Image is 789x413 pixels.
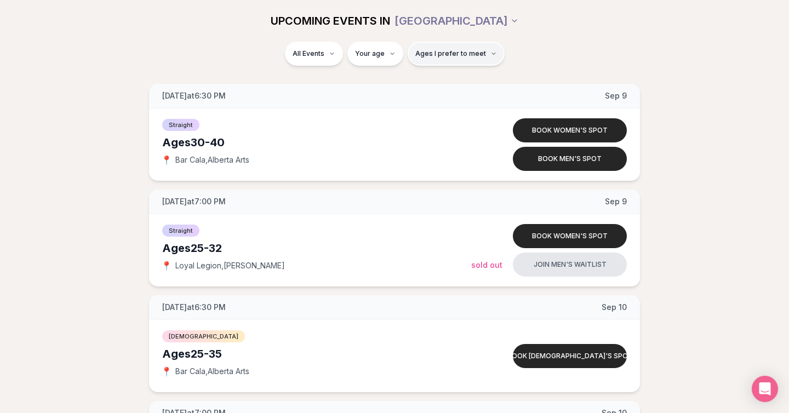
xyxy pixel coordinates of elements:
[415,49,486,58] span: Ages I prefer to meet
[605,90,627,101] span: Sep 9
[175,366,249,377] span: Bar Cala , Alberta Arts
[395,9,519,33] button: [GEOGRAPHIC_DATA]
[162,367,171,376] span: 📍
[471,260,502,269] span: Sold Out
[162,225,199,237] span: Straight
[162,330,245,342] span: [DEMOGRAPHIC_DATA]
[162,302,226,313] span: [DATE] at 6:30 PM
[605,196,627,207] span: Sep 9
[293,49,324,58] span: All Events
[162,196,226,207] span: [DATE] at 7:00 PM
[162,240,471,256] div: Ages 25-32
[347,42,403,66] button: Your age
[408,42,505,66] button: Ages I prefer to meet
[513,118,627,142] button: Book women's spot
[162,135,471,150] div: Ages 30-40
[175,260,285,271] span: Loyal Legion , [PERSON_NAME]
[162,346,471,362] div: Ages 25-35
[355,49,385,58] span: Your age
[175,154,249,165] span: Bar Cala , Alberta Arts
[513,344,627,368] button: Book [DEMOGRAPHIC_DATA]'s spot
[162,90,226,101] span: [DATE] at 6:30 PM
[602,302,627,313] span: Sep 10
[162,119,199,131] span: Straight
[271,13,390,28] span: UPCOMING EVENTS IN
[162,261,171,270] span: 📍
[162,156,171,164] span: 📍
[513,147,627,171] button: Book men's spot
[513,253,627,277] button: Join men's waitlist
[513,224,627,248] button: Book women's spot
[752,376,778,402] div: Open Intercom Messenger
[285,42,343,66] button: All Events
